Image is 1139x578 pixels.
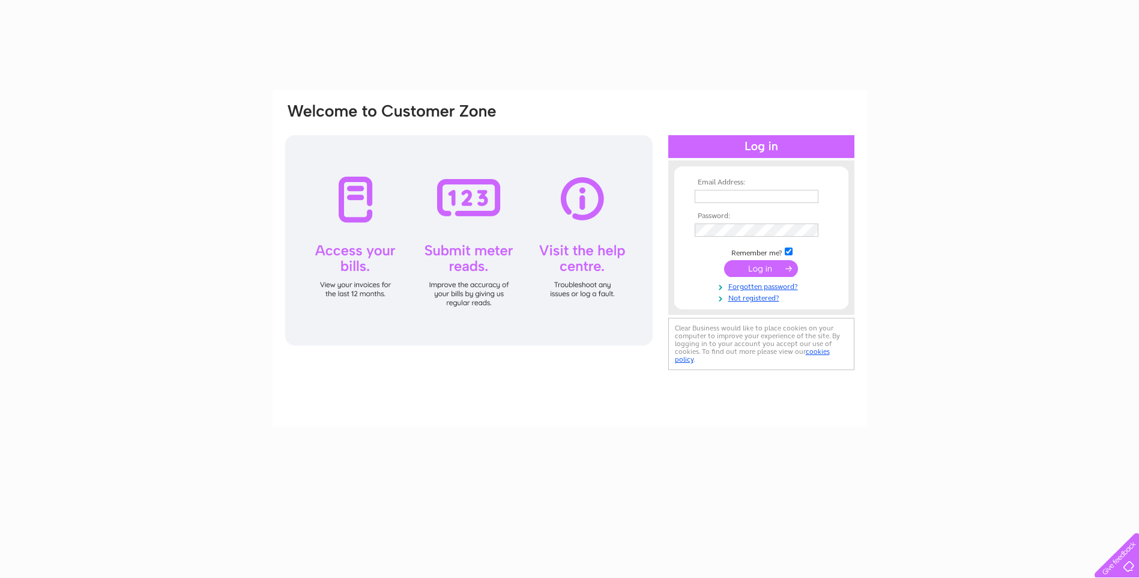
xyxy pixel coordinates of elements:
[675,347,830,364] a: cookies policy
[692,212,831,221] th: Password:
[668,318,854,370] div: Clear Business would like to place cookies on your computer to improve your experience of the sit...
[692,178,831,187] th: Email Address:
[695,280,831,291] a: Forgotten password?
[724,260,798,277] input: Submit
[695,291,831,303] a: Not registered?
[692,246,831,258] td: Remember me?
